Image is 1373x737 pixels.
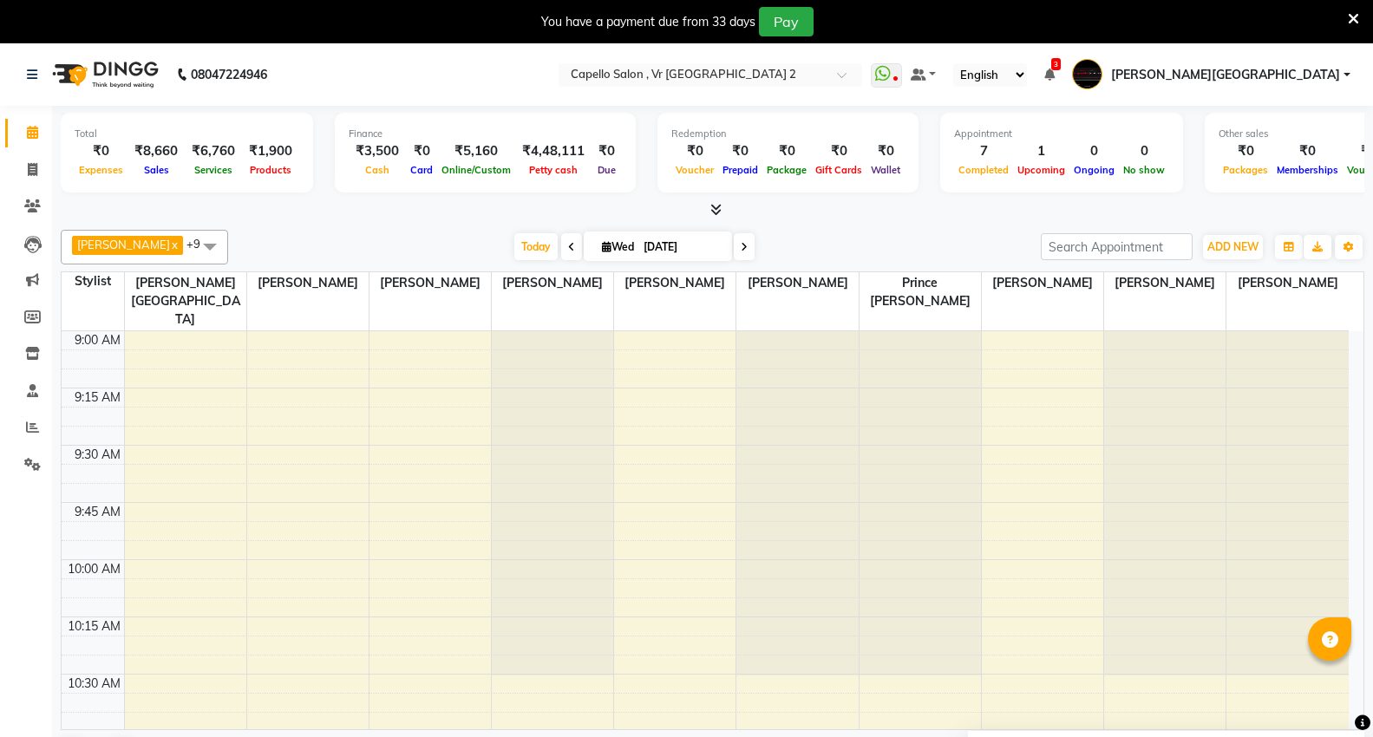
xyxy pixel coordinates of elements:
span: No show [1119,164,1169,176]
span: +9 [186,237,213,251]
span: [PERSON_NAME] [982,272,1103,294]
button: ADD NEW [1203,235,1263,259]
span: Expenses [75,164,127,176]
div: ₹4,48,111 [515,141,592,161]
span: Petty cash [525,164,582,176]
div: ₹1,900 [242,141,299,161]
div: Total [75,127,299,141]
span: [PERSON_NAME] [1226,272,1349,294]
span: Cash [361,164,394,176]
span: Completed [954,164,1013,176]
div: You have a payment due from 33 days [541,13,755,31]
div: ₹0 [671,141,718,161]
span: Services [190,164,237,176]
div: 0 [1069,141,1119,161]
div: ₹0 [1272,141,1343,161]
div: Appointment [954,127,1169,141]
div: ₹8,660 [127,141,185,161]
div: 0 [1119,141,1169,161]
div: ₹0 [75,141,127,161]
span: Memberships [1272,164,1343,176]
span: [PERSON_NAME] [736,272,858,294]
b: 08047224946 [191,50,267,99]
div: 9:00 AM [71,331,124,349]
img: logo [44,50,163,99]
span: Prepaid [718,164,762,176]
span: Ongoing [1069,164,1119,176]
span: Sales [140,164,173,176]
div: 9:45 AM [71,503,124,521]
img: Capello VR Mall [1072,59,1102,89]
div: ₹0 [866,141,905,161]
span: Products [245,164,296,176]
span: Today [514,233,558,260]
div: ₹0 [762,141,811,161]
div: ₹6,760 [185,141,242,161]
span: Card [406,164,437,176]
div: 10:30 AM [64,675,124,693]
span: [PERSON_NAME] [369,272,491,294]
span: Upcoming [1013,164,1069,176]
span: Wallet [866,164,905,176]
div: 9:15 AM [71,388,124,407]
span: prince [PERSON_NAME] [860,272,981,312]
div: Stylist [62,272,124,290]
span: [PERSON_NAME] [492,272,613,294]
span: Packages [1219,164,1272,176]
div: ₹0 [718,141,762,161]
span: [PERSON_NAME][GEOGRAPHIC_DATA] [125,272,246,330]
div: 9:30 AM [71,446,124,464]
div: ₹0 [406,141,437,161]
div: Redemption [671,127,905,141]
span: Gift Cards [811,164,866,176]
span: [PERSON_NAME] [614,272,736,294]
span: [PERSON_NAME] [77,238,170,251]
span: [PERSON_NAME][GEOGRAPHIC_DATA] [1111,66,1340,84]
span: Online/Custom [437,164,515,176]
a: x [170,238,178,251]
input: 2025-09-03 [638,234,725,260]
div: ₹0 [1219,141,1272,161]
div: ₹0 [811,141,866,161]
input: Search Appointment [1041,233,1193,260]
span: [PERSON_NAME] [1104,272,1226,294]
div: 7 [954,141,1013,161]
iframe: chat widget [1300,668,1356,720]
div: 10:00 AM [64,560,124,578]
span: Due [593,164,620,176]
div: ₹0 [592,141,622,161]
span: Package [762,164,811,176]
div: ₹3,500 [349,141,406,161]
a: 3 [1044,67,1055,82]
div: ₹5,160 [437,141,515,161]
span: Wed [598,240,638,253]
button: Pay [759,7,814,36]
div: 10:15 AM [64,617,124,636]
span: 3 [1051,58,1061,70]
span: Voucher [671,164,718,176]
div: Finance [349,127,622,141]
span: ADD NEW [1207,240,1259,253]
span: [PERSON_NAME] [247,272,369,294]
div: 1 [1013,141,1069,161]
